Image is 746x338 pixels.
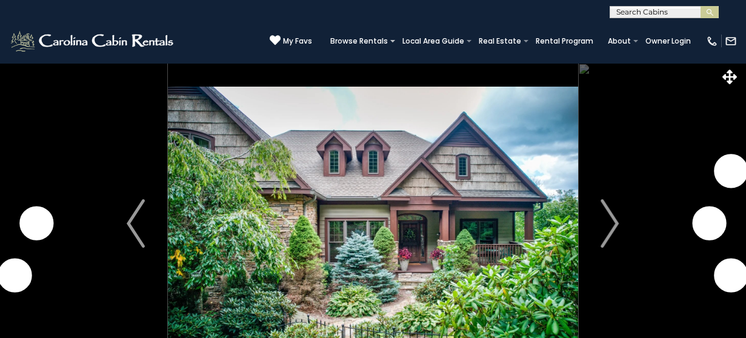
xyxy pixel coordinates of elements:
img: mail-regular-white.png [725,35,737,47]
a: Rental Program [530,33,599,50]
span: My Favs [283,36,312,47]
a: About [602,33,637,50]
img: arrow [127,199,145,248]
img: arrow [601,199,619,248]
a: Browse Rentals [324,33,394,50]
a: Real Estate [473,33,527,50]
a: Local Area Guide [396,33,470,50]
a: My Favs [270,35,312,47]
img: White-1-2.png [9,29,177,53]
img: phone-regular-white.png [706,35,718,47]
a: Owner Login [639,33,697,50]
